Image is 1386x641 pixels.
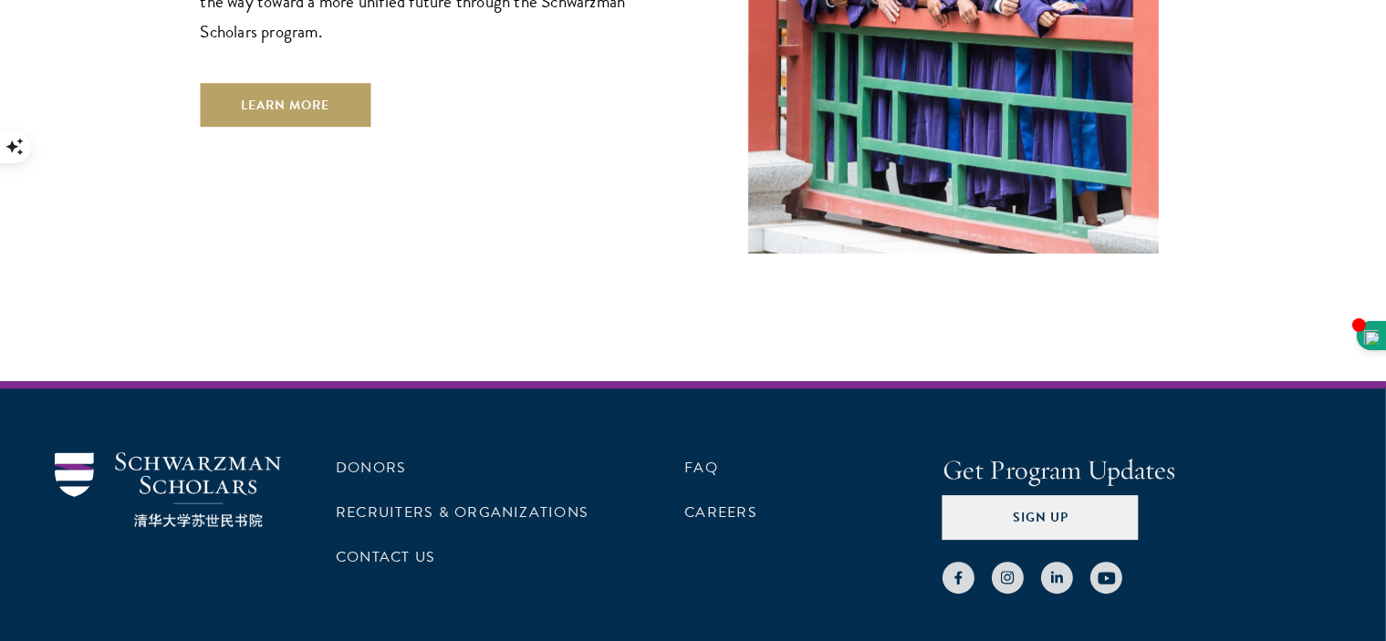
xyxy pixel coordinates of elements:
[943,452,1331,489] h4: Get Program Updates
[336,546,435,568] a: Contact Us
[55,452,281,528] img: Schwarzman Scholars
[201,83,371,127] a: Learn More
[684,457,718,479] a: FAQ
[336,457,406,479] a: Donors
[943,495,1139,539] button: Sign Up
[336,501,589,523] a: Recruiters & Organizations
[684,501,757,523] a: Careers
